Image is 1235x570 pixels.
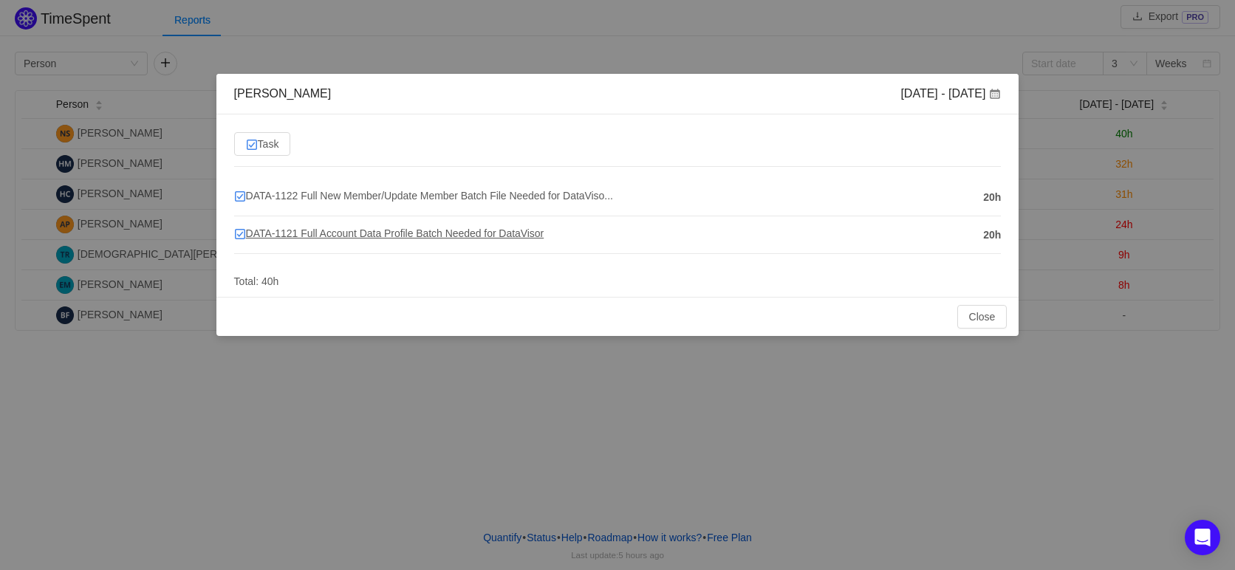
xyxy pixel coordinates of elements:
[234,190,246,202] img: 10318
[900,86,1001,102] div: [DATE] - [DATE]
[983,227,1001,243] span: 20h
[234,86,332,102] div: [PERSON_NAME]
[983,190,1001,205] span: 20h
[234,275,279,287] span: Total: 40h
[234,228,246,240] img: 10318
[234,227,544,239] span: DATA-1121 Full Account Data Profile Batch Needed for DataVisor
[246,138,279,150] span: Task
[246,139,258,151] img: 10318
[1185,520,1220,555] div: Open Intercom Messenger
[957,305,1007,329] button: Close
[234,190,613,202] span: DATA-1122 Full New Member/Update Member Batch File Needed for DataViso...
